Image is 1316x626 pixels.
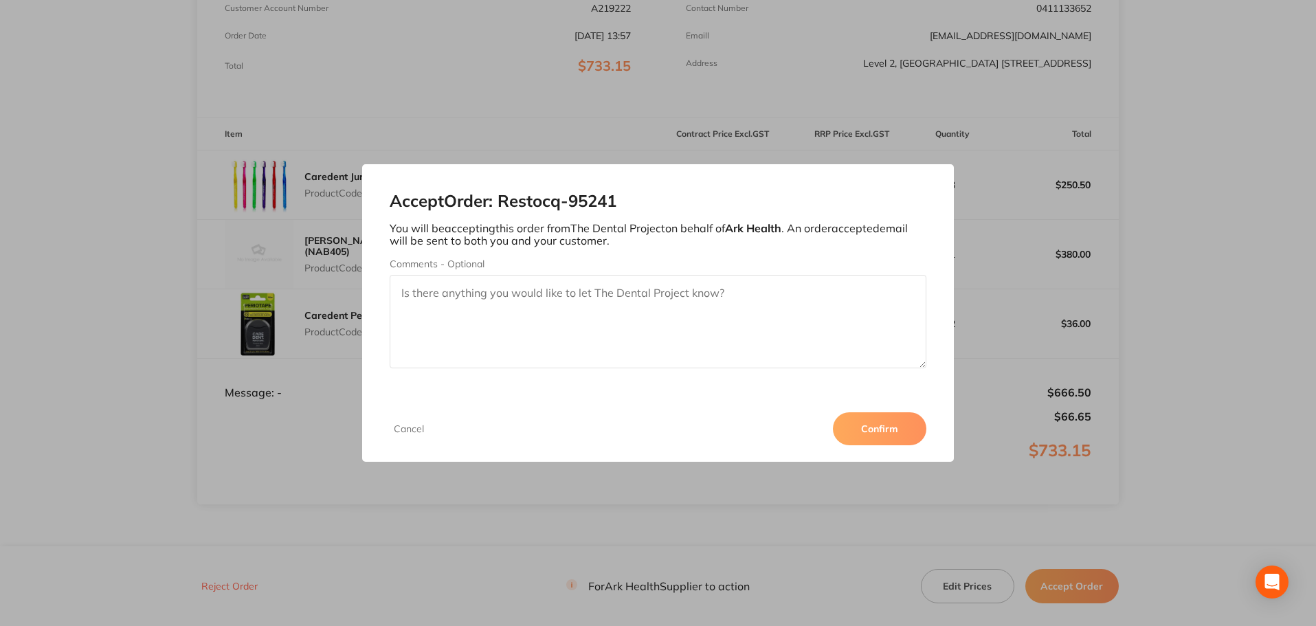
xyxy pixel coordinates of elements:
h2: Accept Order: Restocq- 95241 [390,192,927,211]
button: Confirm [833,412,926,445]
b: Ark Health [725,221,781,235]
div: Open Intercom Messenger [1256,566,1289,599]
p: You will be accepting this order from The Dental Project on behalf of . An order accepted email w... [390,222,927,247]
label: Comments - Optional [390,258,927,269]
button: Cancel [390,423,428,435]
